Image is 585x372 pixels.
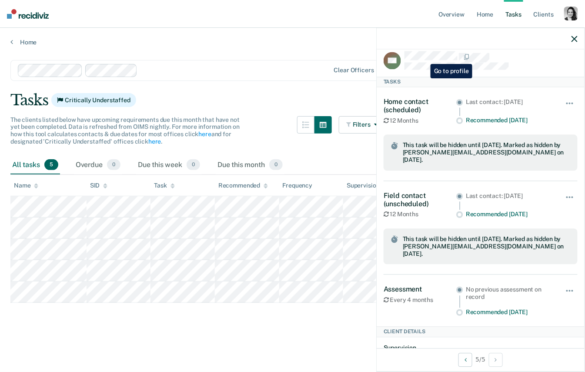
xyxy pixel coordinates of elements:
span: This task will be hidden until [DATE]. Marked as hidden by [PERSON_NAME][EMAIL_ADDRESS][DOMAIN_NA... [403,236,571,258]
div: Tasks [377,77,585,87]
div: Recommended [DATE] [466,308,553,316]
div: All tasks [10,156,60,175]
div: Name [14,182,38,189]
span: This task will be hidden until [DATE]. Marked as hidden by [PERSON_NAME][EMAIL_ADDRESS][DOMAIN_NA... [403,142,571,164]
div: No previous assessment on record [466,286,553,301]
div: Recommended [DATE] [466,211,553,218]
a: here [198,131,211,137]
a: here [148,138,161,145]
a: Home [10,38,575,46]
div: 12 Months [384,117,456,124]
span: The clients listed below have upcoming requirements due this month that have not yet been complet... [10,116,240,145]
div: Frequency [283,182,313,189]
div: Task [154,182,174,189]
img: Recidiviz [7,9,49,19]
div: Tasks [10,91,575,109]
div: Field contact (unscheduled) [384,191,456,208]
span: 0 [187,159,200,171]
button: Previous Client [458,353,472,367]
span: 0 [269,159,283,171]
span: 0 [107,159,120,171]
div: Clear officers [334,67,374,74]
div: Client Details [377,327,585,337]
dt: Supervision [384,344,578,352]
div: Recommended [DATE] [466,117,553,124]
div: Last contact: [DATE] [466,192,553,200]
div: Home contact (scheduled) [384,98,456,114]
div: Last contact: [DATE] [466,99,553,106]
div: Due this month [216,156,284,175]
div: 12 Months [384,211,456,218]
div: 5 / 5 [377,348,585,371]
div: Every 4 months [384,296,456,304]
div: SID [90,182,108,189]
div: Due this week [136,156,202,175]
div: Recommended [218,182,268,189]
span: 5 [44,159,58,171]
span: Critically Understaffed [51,93,136,107]
div: Assessment [384,285,456,294]
div: Supervision Level [347,182,404,189]
button: Filters [339,116,385,134]
button: Next Client [489,353,503,367]
div: Overdue [74,156,122,175]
